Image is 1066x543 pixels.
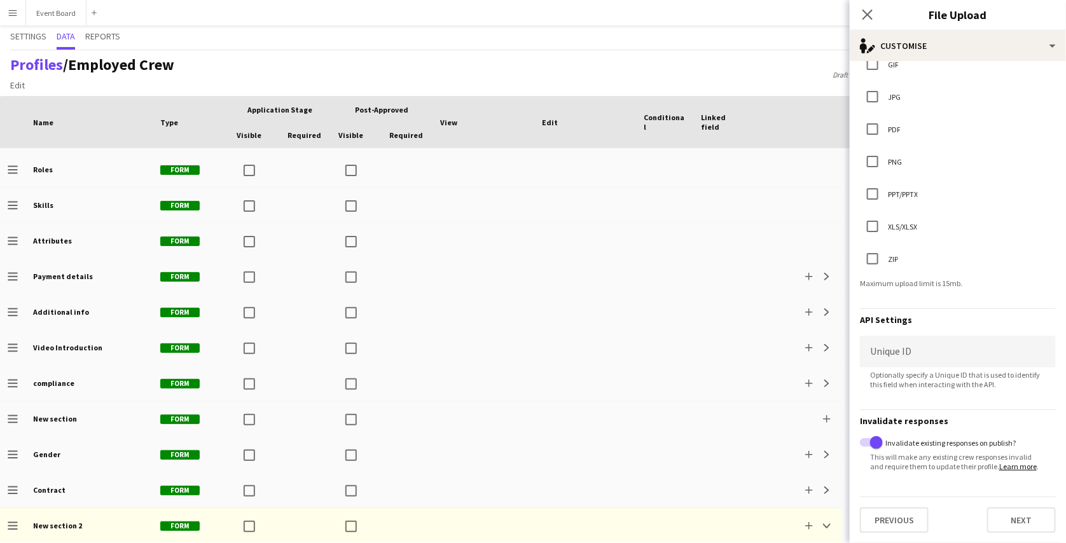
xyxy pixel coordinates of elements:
[33,236,72,245] b: Attributes
[33,450,60,459] b: Gender
[247,105,312,114] span: Application stage
[160,308,200,317] span: Form
[440,118,457,127] span: View
[160,201,200,210] span: Form
[885,60,899,69] label: GIF
[860,507,929,533] button: Previous
[701,113,743,132] span: Linked field
[160,521,200,531] span: Form
[860,314,1056,326] h3: API Settings
[542,118,558,127] span: Edit
[57,32,75,41] span: Data
[160,415,200,424] span: Form
[987,507,1056,533] button: Next
[85,32,120,41] span: Reports
[33,485,66,495] b: Contract
[26,1,87,25] button: Event Board
[33,521,82,530] b: New section 2
[850,31,1066,61] div: Customise
[883,438,1016,448] label: Invalidate existing responses on publish?
[885,125,901,134] label: PDF
[885,222,917,231] label: XLS/XLSX
[160,272,200,282] span: Form
[355,105,408,114] span: Post-Approved
[389,130,423,140] span: Required
[33,200,53,210] b: Skills
[33,343,102,352] b: Video Introduction
[885,92,901,102] label: JPG
[5,77,30,93] a: Edit
[33,165,53,174] b: Roles
[160,379,200,388] span: Form
[10,79,25,91] span: Edit
[160,237,200,246] span: Form
[860,278,1056,288] div: Maximum upload limit is 15mb.
[10,55,63,74] a: Profiles
[160,118,178,127] span: Type
[160,165,200,175] span: Form
[160,343,200,353] span: Form
[885,254,898,264] label: ZIP
[850,6,1066,23] h3: File Upload
[885,189,918,199] label: PPT/PPTX
[338,130,363,140] span: Visible
[10,32,46,41] span: Settings
[33,414,77,423] b: New section
[33,118,53,127] span: Name
[860,452,1056,471] span: This will make any existing crew responses invalid and require them to update their profile. .
[860,415,1056,427] h3: Invalidate responses
[68,55,174,74] span: Employed Crew
[287,130,321,140] span: Required
[237,130,261,140] span: Visible
[33,271,93,281] b: Payment details
[33,378,74,388] b: compliance
[10,55,174,74] h1: /
[644,113,686,132] span: Conditional
[999,462,1037,471] a: Learn more
[160,450,200,460] span: Form
[160,486,200,495] span: Form
[33,307,89,317] b: Additional info
[860,370,1056,389] span: Optionally specify a Unique ID that is used to identify this field when interacting with the API.
[826,70,933,79] span: Draft saved at [DATE] 10:52am
[885,157,902,167] label: PNG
